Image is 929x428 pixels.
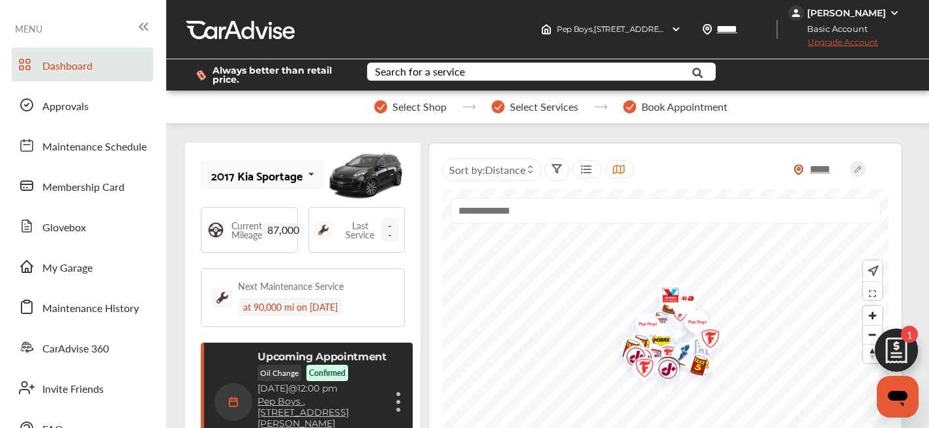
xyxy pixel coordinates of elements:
[42,300,139,317] span: Maintenance History
[309,367,346,378] p: Confirmed
[314,221,332,239] img: maintenance_logo
[42,220,86,236] span: Glovebox
[641,101,728,113] span: Book Appointment
[679,329,712,370] div: Map marker
[631,337,664,378] div: Map marker
[258,365,301,381] p: Oil Change
[12,128,153,162] a: Maintenance Schedule
[449,162,525,177] span: Sort by :
[42,381,104,398] span: Invite Friends
[640,303,672,345] div: Map marker
[541,24,552,35] img: header-home-logo.8d720a4f.svg
[12,250,153,283] a: My Garage
[381,218,399,242] span: --
[392,101,447,113] span: Select Shop
[258,382,288,394] span: [DATE]
[614,339,649,380] img: logo-jiffylube.png
[889,8,900,18] img: WGsFRI8htEPBVLJbROoPRyZpYNWhNONpIPPETTm6eUC0GeLEiAAAAAElFTkSuQmCC
[614,339,647,380] div: Map marker
[662,287,697,314] img: BigOTires_Logo_2024_BigO_RGB_BrightRed.png
[485,162,525,177] span: Distance
[196,70,206,81] img: dollor_label_vector.a70140d1.svg
[557,24,902,34] span: Pep Boys , [STREET_ADDRESS][PERSON_NAME] SAN ANTONIO , [GEOGRAPHIC_DATA] 78216
[863,306,882,325] button: Zoom in
[675,304,709,345] img: logo-jiffylube.png
[375,66,465,77] div: Search for a service
[865,322,928,385] img: edit-cartIcon.11d11f9a.svg
[258,350,387,363] p: Upcoming Appointment
[327,146,405,205] img: mobile_11151_st0640_046.jpg
[646,348,681,382] img: Midas+Logo_RGB.png
[42,139,147,156] span: Maintenance Schedule
[863,325,882,344] button: Zoom out
[621,323,654,364] div: Map marker
[621,340,653,381] div: Map marker
[650,285,685,327] img: logo-take5.png
[626,306,660,347] img: logo-valvoline.png
[807,7,886,19] div: [PERSON_NAME]
[42,341,109,358] span: CarAdvise 360
[646,351,679,392] div: Map marker
[621,323,656,364] img: logo-valvoline.png
[15,23,42,34] span: MENU
[671,24,681,35] img: header-down-arrow.9dd2ce7d.svg
[238,298,343,316] div: at 90,000 mi on [DATE]
[610,330,645,373] img: logo-take5.png
[863,344,882,363] button: Reset bearing to north
[214,383,252,421] img: calendar-icon.35d1de04.svg
[631,337,666,378] img: logo-aamco.png
[42,98,89,115] span: Approvals
[640,303,674,345] img: logo-take5.png
[623,350,655,391] div: Map marker
[688,321,721,362] div: Map marker
[611,330,645,373] img: logo-take5.png
[666,335,698,374] div: Map marker
[594,104,608,109] img: stepper-arrow.e24c07c6.svg
[623,100,636,113] img: stepper-checkmark.b5569197.svg
[462,104,476,109] img: stepper-arrow.e24c07c6.svg
[865,264,879,278] img: recenter.ce011a49.svg
[621,340,655,381] img: logo-jiffylube.png
[702,24,713,35] img: location_vector.a44bc228.svg
[238,279,344,292] div: Next Maintenance Service
[688,321,723,362] img: logo-firestone.png
[628,345,661,373] div: Map marker
[12,169,153,203] a: Membership Card
[42,58,93,75] span: Dashboard
[42,179,125,196] span: Membership Card
[793,164,804,175] img: location_vector_orange.38f05af8.svg
[646,351,681,392] img: logo-jiffylube.png
[339,221,382,239] span: Last Service
[288,382,297,394] span: @
[788,37,878,53] span: Upgrade Account
[678,346,713,388] img: logo-take5.png
[626,306,660,347] img: logo-pepboys.png
[207,221,225,239] img: steering_logo
[619,326,653,368] img: logo-take5.png
[212,287,233,308] img: maintenance_logo
[877,376,919,418] iframe: Button to launch messaging window
[675,304,710,345] img: logo-pepboys.png
[510,101,578,113] span: Select Services
[262,223,304,237] span: 87,000
[619,326,651,368] div: Map marker
[628,345,663,373] img: logo-discount-tire.png
[649,277,683,318] img: logo-valvoline.png
[675,304,707,345] div: Map marker
[626,306,658,347] div: Map marker
[12,371,153,405] a: Invite Friends
[12,209,153,243] a: Glovebox
[776,20,778,39] img: header-divider.bc55588e.svg
[789,22,877,36] span: Basic Account
[297,382,338,394] span: 12:00 pm
[213,66,346,84] span: Always better than retail price.
[12,88,153,122] a: Approvals
[901,326,918,343] span: 1
[788,5,804,21] img: jVpblrzwTbfkPYzPPzSLxeg0AAAAASUVORK5CYII=
[42,260,93,277] span: My Garage
[647,350,679,390] div: Map marker
[863,326,882,344] span: Zoom out
[679,329,714,370] img: empty_shop_logo.394c5474.svg
[12,290,153,324] a: Maintenance History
